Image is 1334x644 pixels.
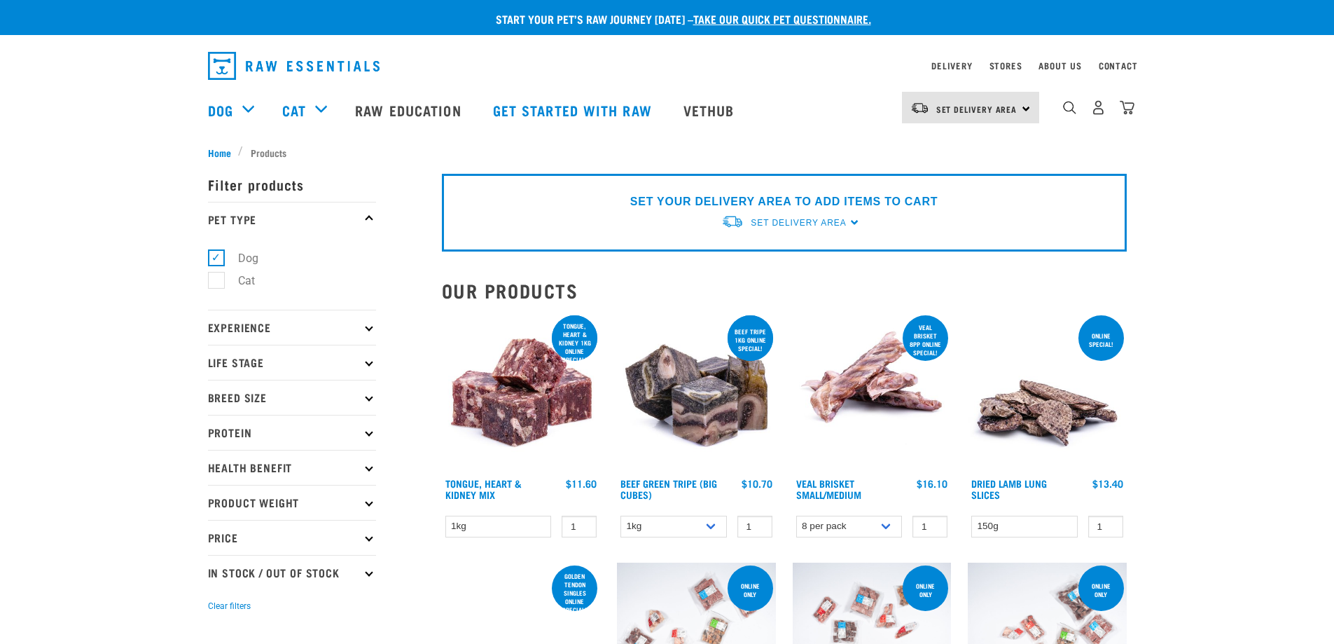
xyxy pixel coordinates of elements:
[1038,63,1081,68] a: About Us
[903,575,948,605] div: Online Only
[341,82,478,138] a: Raw Education
[796,481,861,497] a: Veal Brisket Small/Medium
[968,313,1127,472] img: 1303 Lamb Lung Slices 01
[562,516,597,537] input: 1
[737,516,772,537] input: 1
[742,478,772,489] div: $10.70
[669,82,752,138] a: Vethub
[552,315,597,370] div: Tongue, Heart & Kidney 1kg online special!
[442,280,1127,301] h2: Our Products
[971,481,1047,497] a: Dried Lamb Lung Slices
[1099,63,1138,68] a: Contact
[912,516,947,537] input: 1
[208,555,376,590] p: In Stock / Out Of Stock
[1063,101,1076,114] img: home-icon-1@2x.png
[989,63,1022,68] a: Stores
[903,317,948,363] div: Veal Brisket 8pp online special!
[793,313,952,472] img: 1207 Veal Brisket 4pp 01
[442,313,601,472] img: 1167 Tongue Heart Kidney Mix 01
[931,63,972,68] a: Delivery
[1120,100,1134,115] img: home-icon@2x.png
[208,600,251,612] button: Clear filters
[208,520,376,555] p: Price
[208,145,231,160] span: Home
[566,478,597,489] div: $11.60
[721,214,744,229] img: van-moving.png
[728,575,773,605] div: Online Only
[208,345,376,380] p: Life Stage
[208,310,376,345] p: Experience
[208,202,376,237] p: Pet Type
[282,100,306,121] a: Cat
[936,107,1017,111] span: Set Delivery Area
[208,167,376,202] p: Filter products
[1092,478,1123,489] div: $13.40
[216,272,260,289] label: Cat
[630,193,938,210] p: SET YOUR DELIVERY AREA TO ADD ITEMS TO CART
[208,415,376,450] p: Protein
[208,52,380,80] img: Raw Essentials Logo
[208,485,376,520] p: Product Weight
[1088,516,1123,537] input: 1
[693,15,871,22] a: take our quick pet questionnaire.
[620,481,717,497] a: Beef Green Tripe (Big Cubes)
[208,100,233,121] a: Dog
[1091,100,1106,115] img: user.png
[479,82,669,138] a: Get started with Raw
[1078,575,1124,605] div: Online Only
[617,313,776,472] img: 1044 Green Tripe Beef
[552,566,597,620] div: Golden Tendon singles online special!
[917,478,947,489] div: $16.10
[208,145,239,160] a: Home
[910,102,929,114] img: van-moving.png
[197,46,1138,85] nav: dropdown navigation
[208,450,376,485] p: Health Benefit
[728,321,773,359] div: Beef tripe 1kg online special!
[208,380,376,415] p: Breed Size
[445,481,522,497] a: Tongue, Heart & Kidney Mix
[1078,325,1124,355] div: ONLINE SPECIAL!
[216,249,264,267] label: Dog
[208,145,1127,160] nav: breadcrumbs
[751,218,846,228] span: Set Delivery Area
